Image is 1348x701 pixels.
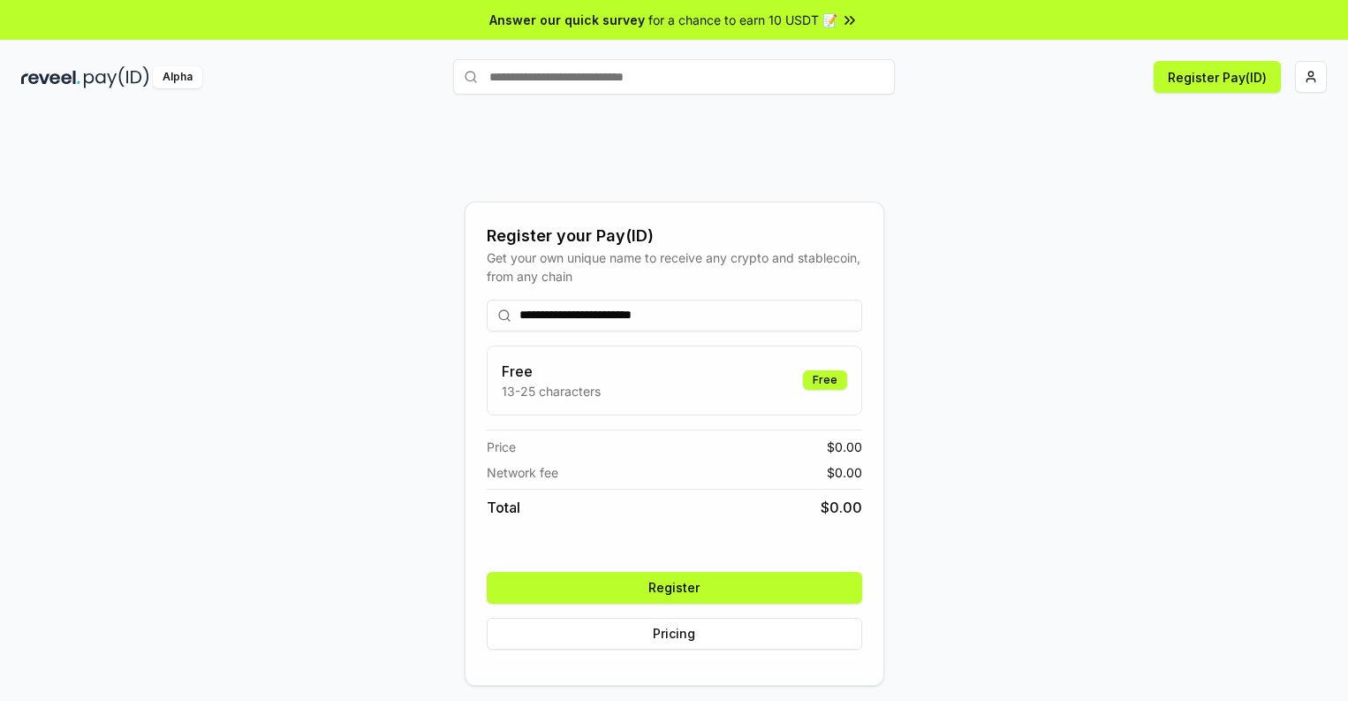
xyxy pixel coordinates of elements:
[502,361,601,382] h3: Free
[827,438,862,456] span: $ 0.00
[648,11,837,29] span: for a chance to earn 10 USDT 📝
[487,572,862,604] button: Register
[803,370,847,390] div: Free
[1154,61,1281,93] button: Register Pay(ID)
[21,66,80,88] img: reveel_dark
[487,224,862,248] div: Register your Pay(ID)
[487,618,862,650] button: Pricing
[84,66,149,88] img: pay_id
[487,497,520,518] span: Total
[487,438,516,456] span: Price
[153,66,202,88] div: Alpha
[827,463,862,482] span: $ 0.00
[489,11,645,29] span: Answer our quick survey
[487,463,558,482] span: Network fee
[821,497,862,518] span: $ 0.00
[487,248,862,286] div: Get your own unique name to receive any crypto and stablecoin, from any chain
[502,382,601,400] p: 13-25 characters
